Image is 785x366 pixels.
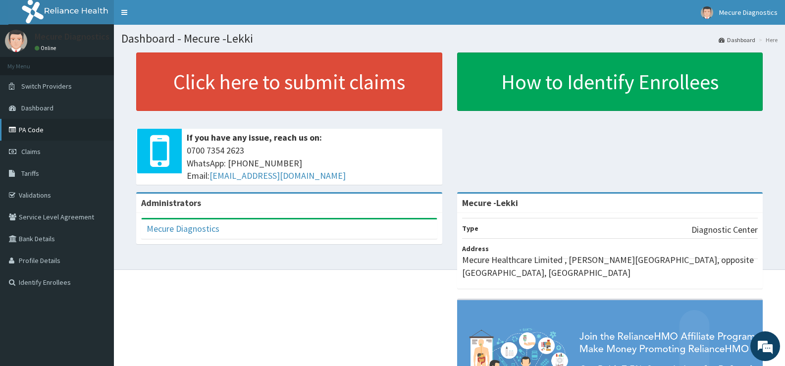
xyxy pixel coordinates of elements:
[21,169,39,178] span: Tariffs
[691,223,758,236] p: Diagnostic Center
[719,36,755,44] a: Dashboard
[21,82,72,91] span: Switch Providers
[35,45,58,52] a: Online
[35,32,109,41] p: Mecure Diagnostics
[21,104,53,112] span: Dashboard
[147,223,219,234] a: Mecure Diagnostics
[136,52,442,111] a: Click here to submit claims
[756,36,778,44] li: Here
[462,224,478,233] b: Type
[187,144,437,182] span: 0700 7354 2623 WhatsApp: [PHONE_NUMBER] Email:
[719,8,778,17] span: Mecure Diagnostics
[701,6,713,19] img: User Image
[209,170,346,181] a: [EMAIL_ADDRESS][DOMAIN_NAME]
[187,132,322,143] b: If you have any issue, reach us on:
[121,32,778,45] h1: Dashboard - Mecure -Lekki
[462,197,518,209] strong: Mecure -Lekki
[21,147,41,156] span: Claims
[462,254,758,279] p: Mecure Healthcare Limited , [PERSON_NAME][GEOGRAPHIC_DATA], opposite [GEOGRAPHIC_DATA], [GEOGRAPH...
[141,197,201,209] b: Administrators
[5,30,27,52] img: User Image
[457,52,763,111] a: How to Identify Enrollees
[462,244,489,253] b: Address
